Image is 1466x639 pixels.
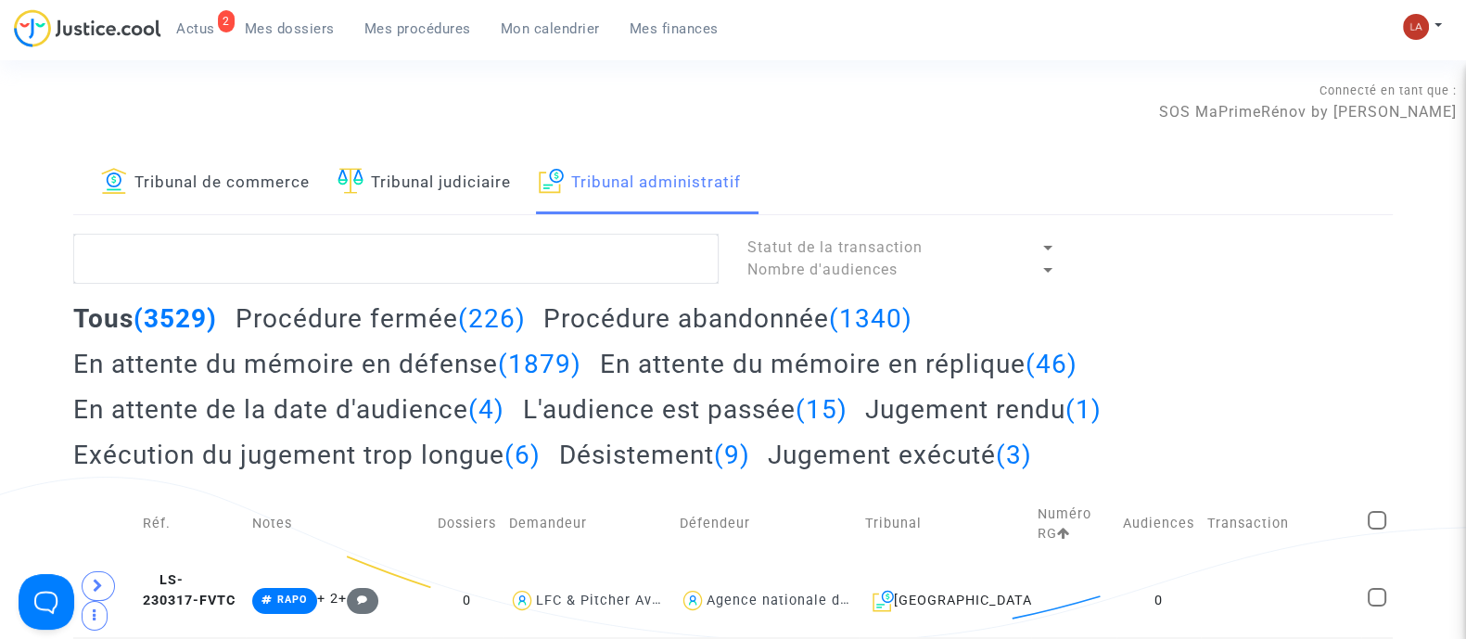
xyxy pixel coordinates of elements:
[136,484,246,564] td: Réf.
[134,303,217,334] span: (3529)
[14,9,161,47] img: jc-logo.svg
[218,10,235,32] div: 2
[1116,564,1201,637] td: 0
[431,484,503,564] td: Dossiers
[714,440,750,470] span: (9)
[338,168,363,194] img: icon-faciliter-sm.svg
[559,439,750,471] h2: Désistement
[543,302,912,335] h2: Procédure abandonnée
[245,20,335,37] span: Mes dossiers
[523,393,848,426] h2: L'audience est passée
[503,484,673,564] td: Demandeur
[143,572,236,608] span: LS-230317-FVTC
[1403,14,1429,40] img: 3f9b7d9779f7b0ffc2b90d026f0682a9
[746,238,922,256] span: Statut de la transaction
[680,587,707,614] img: icon-user.svg
[73,439,541,471] h2: Exécution du jugement trop longue
[246,484,431,564] td: Notes
[1026,349,1077,379] span: (46)
[277,594,307,606] span: RAPO
[338,151,511,214] a: Tribunal judiciaire
[796,394,848,425] span: (15)
[176,20,215,37] span: Actus
[431,564,503,637] td: 0
[768,439,1032,471] h2: Jugement exécuté
[486,15,615,43] a: Mon calendrier
[615,15,733,43] a: Mes finances
[236,302,526,335] h2: Procédure fermée
[101,151,310,214] a: Tribunal de commerce
[1201,484,1361,564] td: Transaction
[600,348,1077,380] h2: En attente du mémoire en réplique
[539,168,564,194] img: icon-archive.svg
[338,591,378,607] span: +
[865,590,1025,612] div: [GEOGRAPHIC_DATA]
[161,15,230,43] a: 2Actus
[1031,484,1116,564] td: Numéro RG
[673,484,859,564] td: Défendeur
[706,593,910,608] div: Agence nationale de l'habitat
[1116,484,1201,564] td: Audiences
[468,394,504,425] span: (4)
[746,261,897,278] span: Nombre d'audiences
[230,15,350,43] a: Mes dossiers
[19,574,74,630] iframe: Help Scout Beacon - Open
[535,593,682,608] div: LFC & Pitcher Avocat
[350,15,486,43] a: Mes procédures
[996,440,1032,470] span: (3)
[364,20,471,37] span: Mes procédures
[873,590,894,612] img: icon-archive.svg
[829,303,912,334] span: (1340)
[458,303,526,334] span: (226)
[1065,394,1102,425] span: (1)
[498,349,581,379] span: (1879)
[101,168,127,194] img: icon-banque.svg
[73,393,504,426] h2: En attente de la date d'audience
[539,151,741,214] a: Tribunal administratif
[1319,83,1457,97] span: Connecté en tant que :
[504,440,541,470] span: (6)
[501,20,600,37] span: Mon calendrier
[509,587,536,614] img: icon-user.svg
[630,20,719,37] span: Mes finances
[865,393,1102,426] h2: Jugement rendu
[73,348,581,380] h2: En attente du mémoire en défense
[317,591,338,607] span: + 2
[73,302,217,335] h2: Tous
[859,484,1031,564] td: Tribunal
